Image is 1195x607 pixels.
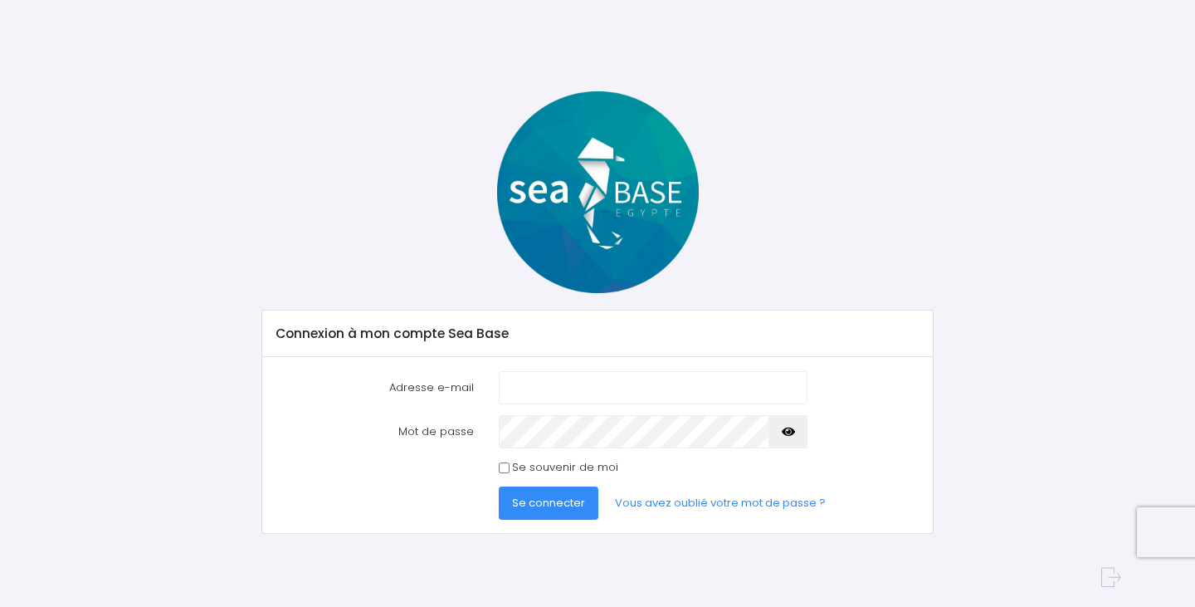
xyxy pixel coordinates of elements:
span: Se connecter [512,495,585,511]
label: Adresse e-mail [263,371,485,404]
div: Connexion à mon compte Sea Base [262,311,933,357]
label: Mot de passe [263,415,485,448]
button: Se connecter [499,487,598,520]
label: Se souvenir de moi [512,459,618,476]
a: Vous avez oublié votre mot de passe ? [602,487,839,520]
